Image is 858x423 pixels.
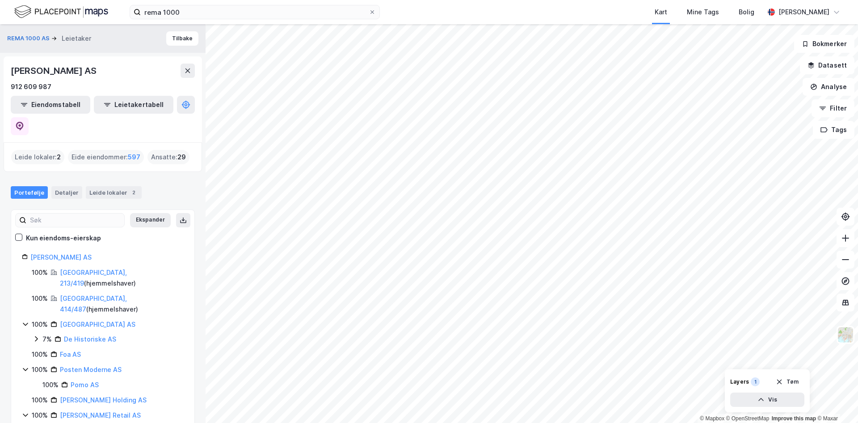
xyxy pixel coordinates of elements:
button: REMA 1000 AS [7,34,51,43]
img: logo.f888ab2527a4732fd821a326f86c7f29.svg [14,4,108,20]
button: Vis [730,393,804,407]
div: ( hjemmelshaver ) [60,267,184,289]
input: Søk på adresse, matrikkel, gårdeiere, leietakere eller personer [141,5,369,19]
div: Mine Tags [687,7,719,17]
div: [PERSON_NAME] [778,7,829,17]
button: Filter [812,99,854,117]
div: Ansatte : [147,150,189,164]
div: [PERSON_NAME] AS [11,64,98,78]
a: De Historiske AS [64,335,116,343]
div: 100% [32,364,48,375]
div: Kart [655,7,667,17]
a: Posten Moderne AS [60,366,122,373]
button: Tøm [770,375,804,389]
button: Datasett [800,56,854,74]
button: Tilbake [166,31,198,46]
div: 912 609 987 [11,81,51,92]
button: Eiendomstabell [11,96,90,114]
a: Mapbox [700,415,724,422]
div: Leietaker [62,33,91,44]
div: 100% [32,267,48,278]
a: [GEOGRAPHIC_DATA], 213/419 [60,269,127,287]
span: 29 [177,152,186,162]
div: 100% [32,410,48,421]
a: [GEOGRAPHIC_DATA] AS [60,320,135,328]
a: OpenStreetMap [726,415,770,422]
div: Leide lokaler : [11,150,64,164]
button: Tags [813,121,854,139]
a: [PERSON_NAME] Holding AS [60,396,147,404]
div: Layers [730,378,749,385]
div: 100% [32,319,48,330]
div: Detaljer [51,186,82,199]
div: 100% [32,349,48,360]
a: Pomo AS [71,381,99,389]
iframe: Chat Widget [813,380,858,423]
div: Kontrollprogram for chat [813,380,858,423]
div: Bolig [739,7,754,17]
button: Ekspander [130,213,171,227]
button: Analyse [803,78,854,96]
div: 2 [129,188,138,197]
div: Portefølje [11,186,48,199]
div: Leide lokaler [86,186,142,199]
a: [PERSON_NAME] AS [30,253,92,261]
button: Leietakertabell [94,96,173,114]
div: 1 [751,377,760,386]
div: 100% [32,293,48,304]
button: Bokmerker [794,35,854,53]
div: 100% [32,395,48,406]
a: Improve this map [772,415,816,422]
span: 597 [128,152,140,162]
div: Eide eiendommer : [68,150,144,164]
div: 7% [42,334,52,345]
div: Kun eiendoms-eierskap [26,233,101,244]
a: [GEOGRAPHIC_DATA], 414/487 [60,295,127,313]
img: Z [837,326,854,343]
div: 100% [42,380,59,390]
input: Søk [26,214,124,227]
div: ( hjemmelshaver ) [60,293,184,315]
a: [PERSON_NAME] Retail AS [60,411,141,419]
span: 2 [57,152,61,162]
a: Foa AS [60,350,81,358]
